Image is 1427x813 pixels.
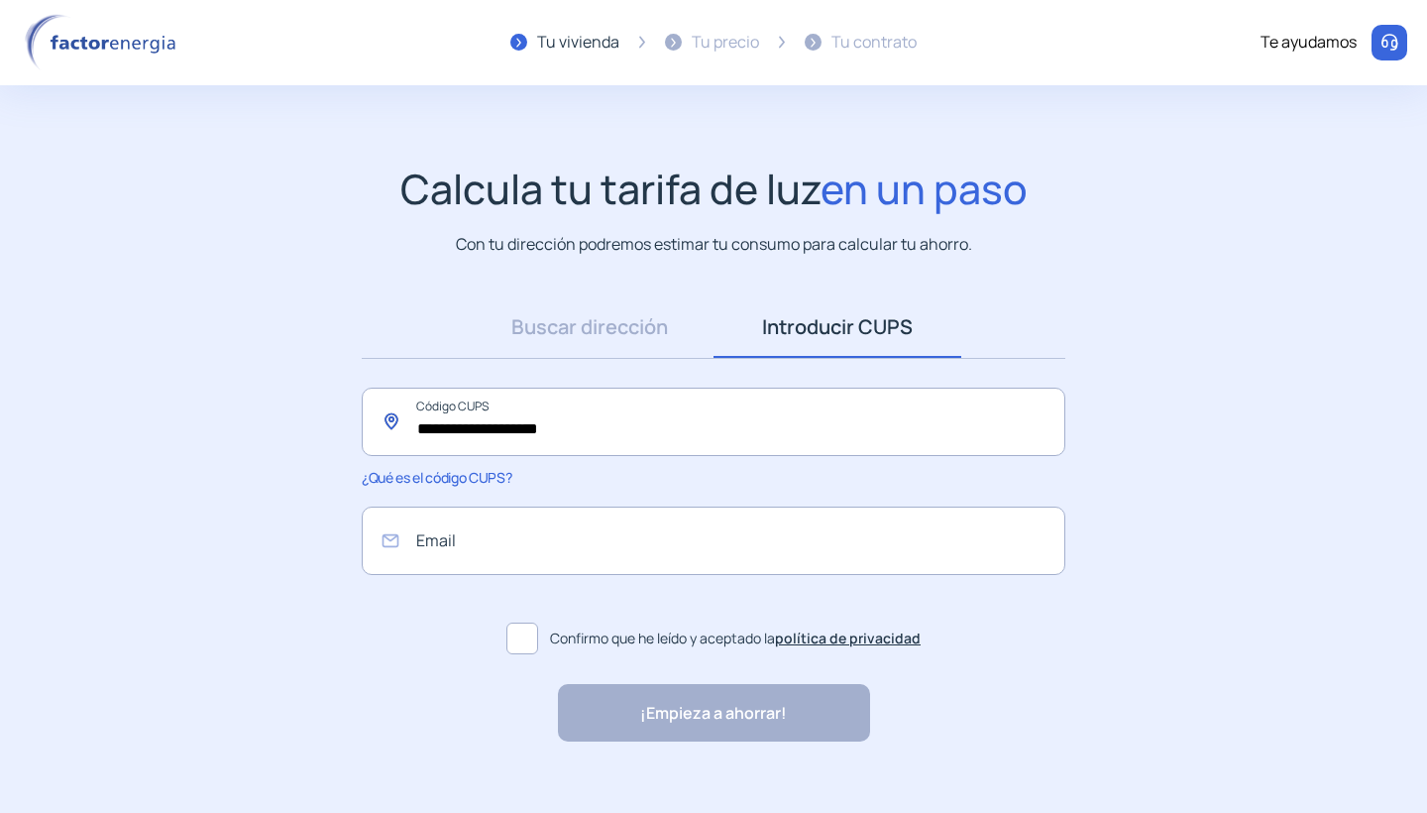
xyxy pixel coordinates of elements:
span: Confirmo que he leído y aceptado la [550,628,921,649]
a: Buscar dirección [466,296,713,358]
a: política de privacidad [775,629,921,647]
img: llamar [1379,33,1399,53]
img: logo factor [20,14,188,71]
span: en un paso [821,161,1028,216]
div: Tu precio [692,30,759,56]
span: ¿Qué es el código CUPS? [362,468,511,487]
div: Tu contrato [831,30,917,56]
h1: Calcula tu tarifa de luz [400,165,1028,213]
div: Te ayudamos [1261,30,1357,56]
a: Introducir CUPS [713,296,961,358]
p: Con tu dirección podremos estimar tu consumo para calcular tu ahorro. [456,232,972,257]
div: Tu vivienda [537,30,619,56]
